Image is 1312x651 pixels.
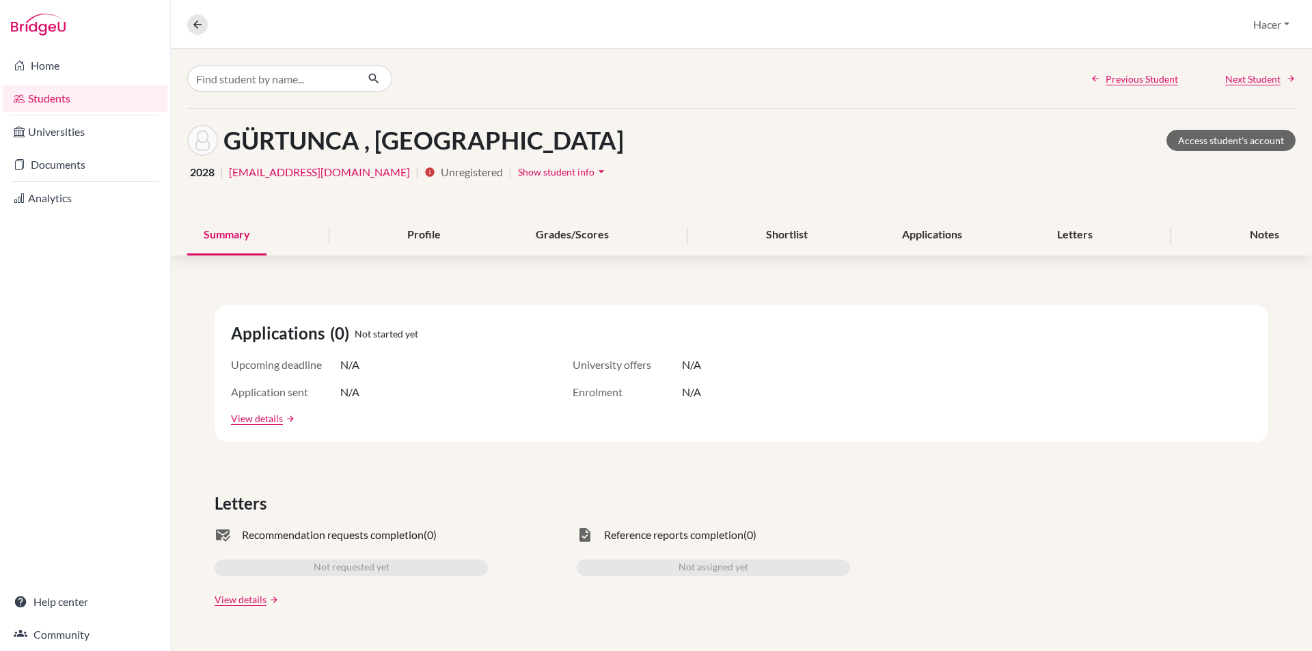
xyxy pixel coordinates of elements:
[1225,72,1296,86] a: Next Student
[3,588,167,615] a: Help center
[215,592,266,607] a: View details
[215,491,272,516] span: Letters
[1106,72,1178,86] span: Previous Student
[424,527,437,543] span: (0)
[231,321,330,346] span: Applications
[223,126,624,155] h1: GÜRTUNCA , [GEOGRAPHIC_DATA]
[682,384,701,400] span: N/A
[573,357,682,373] span: University offers
[518,166,594,178] span: Show student info
[1233,215,1296,255] div: Notes
[229,164,410,180] a: [EMAIL_ADDRESS][DOMAIN_NAME]
[187,215,266,255] div: Summary
[231,411,283,426] a: View details
[1247,12,1296,38] button: Hacer
[679,559,748,576] span: Not assigned yet
[517,161,609,182] button: Show student infoarrow_drop_down
[231,384,340,400] span: Application sent
[242,527,424,543] span: Recommendation requests completion
[215,527,231,543] span: mark_email_read
[594,165,608,178] i: arrow_drop_down
[266,595,279,605] a: arrow_forward
[886,215,979,255] div: Applications
[1091,72,1178,86] a: Previous Student
[743,527,756,543] span: (0)
[187,66,357,92] input: Find student by name...
[1225,72,1281,86] span: Next Student
[314,559,389,576] span: Not requested yet
[3,151,167,178] a: Documents
[1166,130,1296,151] a: Access student's account
[415,164,419,180] span: |
[424,167,435,178] i: info
[604,527,743,543] span: Reference reports completion
[577,527,593,543] span: task
[187,125,218,156] img: Onur GÜRTUNCA 's avatar
[1041,215,1109,255] div: Letters
[283,414,295,424] a: arrow_forward
[11,14,66,36] img: Bridge-U
[190,164,215,180] span: 2028
[3,118,167,146] a: Universities
[508,164,512,180] span: |
[220,164,223,180] span: |
[573,384,682,400] span: Enrolment
[340,357,359,373] span: N/A
[231,357,340,373] span: Upcoming deadline
[3,85,167,112] a: Students
[441,164,503,180] span: Unregistered
[750,215,824,255] div: Shortlist
[3,52,167,79] a: Home
[682,357,701,373] span: N/A
[3,184,167,212] a: Analytics
[391,215,457,255] div: Profile
[355,327,418,341] span: Not started yet
[340,384,359,400] span: N/A
[3,621,167,648] a: Community
[330,321,355,346] span: (0)
[519,215,625,255] div: Grades/Scores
